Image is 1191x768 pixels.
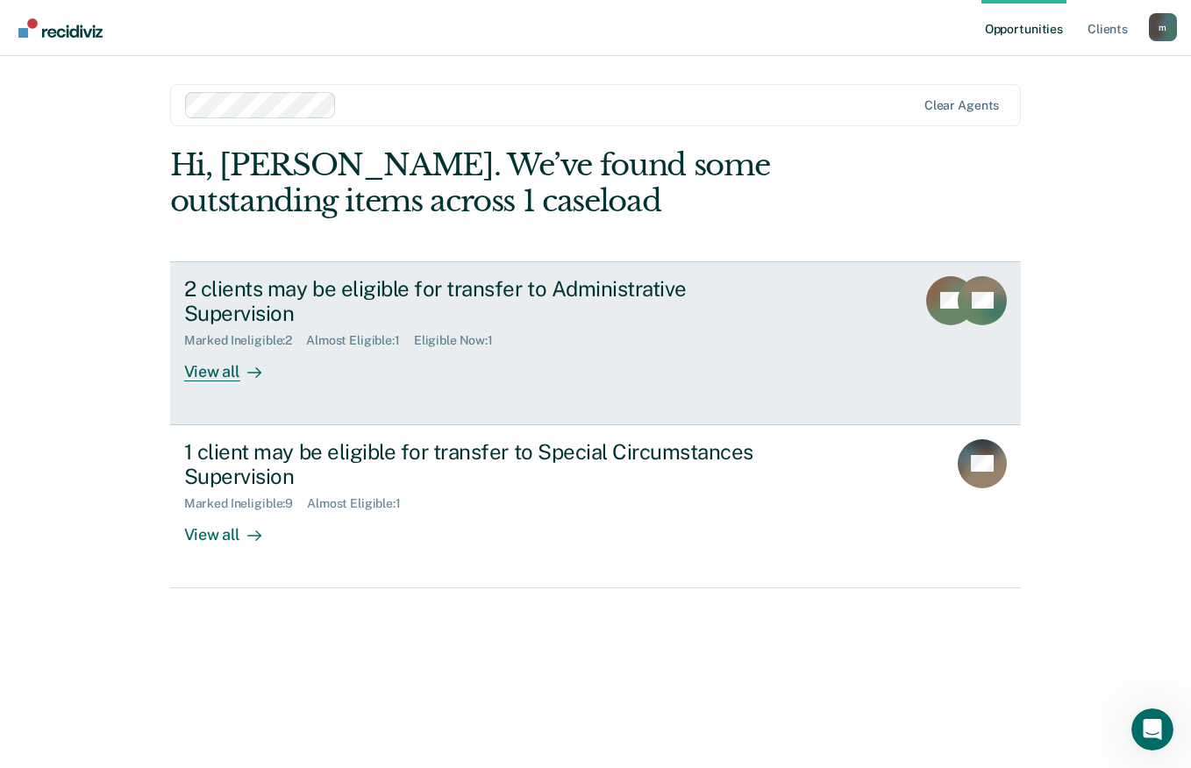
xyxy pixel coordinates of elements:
a: 1 client may be eligible for transfer to Special Circumstances SupervisionMarked Ineligible:9Almo... [170,425,1022,588]
div: Almost Eligible : 1 [307,496,415,511]
div: 2 clients may be eligible for transfer to Administrative Supervision [184,276,800,327]
div: View all [184,348,282,382]
img: Recidiviz [18,18,103,38]
div: Eligible Now : 1 [414,333,507,348]
div: Almost Eligible : 1 [306,333,414,348]
div: m [1149,13,1177,41]
button: Profile dropdown button [1149,13,1177,41]
div: View all [184,511,282,545]
div: Clear agents [924,98,999,113]
a: 2 clients may be eligible for transfer to Administrative SupervisionMarked Ineligible:2Almost Eli... [170,261,1022,425]
div: Marked Ineligible : 9 [184,496,307,511]
div: 1 client may be eligible for transfer to Special Circumstances Supervision [184,439,800,490]
iframe: Intercom live chat [1131,708,1173,750]
div: Hi, [PERSON_NAME]. We’ve found some outstanding items across 1 caseload [170,147,851,219]
div: Marked Ineligible : 2 [184,333,306,348]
